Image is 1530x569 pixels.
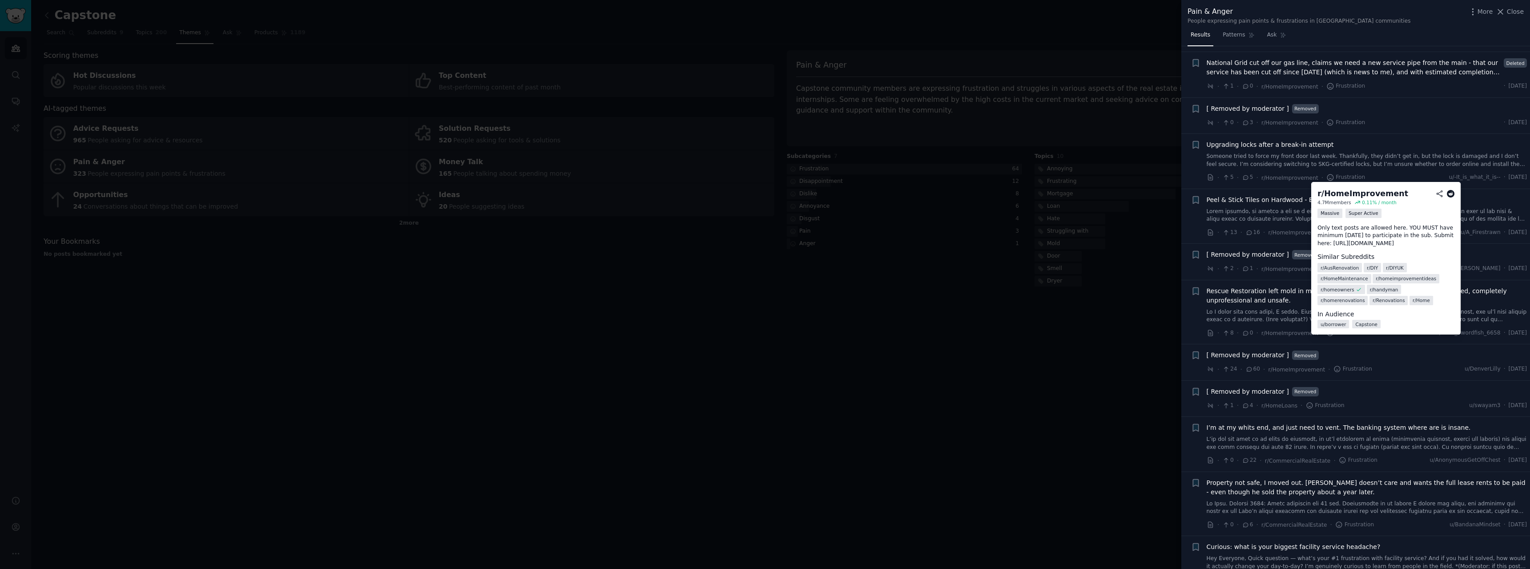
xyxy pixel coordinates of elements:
span: · [1256,520,1258,529]
span: · [1237,82,1239,91]
span: Peel & Stick Tiles on Hardwood - Every Millennial's Nightmare [1207,195,1398,205]
span: 24 [1222,365,1237,373]
span: r/HomeImprovement [1261,330,1318,336]
span: · [1237,328,1239,338]
span: · [1256,264,1258,274]
a: [ Removed by moderator ] [1207,387,1289,396]
span: · [1237,264,1239,274]
span: · [1217,228,1219,237]
span: [DATE] [1509,329,1527,337]
span: u/swayam3 [1469,402,1500,410]
span: Frustration [1335,521,1374,529]
span: · [1321,118,1323,127]
span: · [1504,521,1506,529]
a: Lo I dolor sita cons adipi, E seddo. Eiusmo Temporincid utl etdolore ma al en Adminimve Quisnost,... [1207,308,1527,324]
a: Patterns [1220,28,1257,46]
span: · [1217,328,1219,338]
span: 0 [1222,521,1233,529]
span: [DATE] [1509,265,1527,273]
span: · [1504,265,1506,273]
span: u/[PERSON_NAME] [1450,265,1501,273]
span: · [1217,264,1219,274]
span: r/ DIY [1367,265,1378,271]
a: Rescue Restoration left mold in my home, my lights on, and even my door unlocked, completely unpr... [1207,287,1527,305]
span: · [1237,173,1239,182]
span: 13 [1222,229,1237,237]
span: r/ Home [1413,297,1430,303]
a: Capstone [1352,320,1381,328]
span: Frustration [1339,456,1377,464]
span: u/A_Firestrawn [1461,229,1501,237]
span: Frustration [1306,402,1345,410]
a: L’ip dol sit amet co ad elits do eiusmodt, in ut’l etdolorem al enima (minimvenia quisnost, exerc... [1207,436,1527,451]
span: · [1321,82,1323,91]
span: 0 [1222,456,1233,464]
span: [DATE] [1509,82,1527,90]
div: People expressing pain points & frustrations in [GEOGRAPHIC_DATA] communities [1188,17,1411,25]
a: [ Removed by moderator ] [1207,104,1289,113]
span: 8 [1222,329,1233,337]
span: · [1328,365,1330,374]
span: u/Alive_Swordfish_6658 [1436,329,1501,337]
button: More [1468,7,1493,16]
span: r/ handyman [1370,287,1398,293]
span: 1 [1222,82,1233,90]
a: u/borrower [1317,320,1349,328]
span: Deleted [1504,58,1527,68]
span: Ask [1267,31,1277,39]
span: · [1504,365,1506,373]
span: Removed [1292,351,1319,360]
span: Removed [1292,104,1319,113]
span: · [1300,401,1302,410]
span: Frustration [1326,119,1365,127]
span: 1 [1222,402,1233,410]
span: · [1217,173,1219,182]
a: Property not safe, I moved out. [PERSON_NAME] doesn’t care and wants the full lease rents to be p... [1207,478,1527,497]
a: Curious: what is your biggest facility service headache? [1207,542,1381,552]
a: Lorem ipsumdo, si ametco a eli se d eiusmodt. Inc utlabore etdolorema aliquae ad min v quisn exer... [1207,208,1527,223]
dt: Similar Subreddits [1317,252,1454,262]
span: · [1504,119,1506,127]
span: Frustration [1333,365,1372,373]
span: [DATE] [1509,365,1527,373]
span: r/HomeImprovement [1268,230,1325,236]
span: · [1263,365,1265,374]
span: r/HomeImprovement [1261,266,1318,272]
span: 0 [1242,82,1253,90]
dt: In Audience [1317,310,1454,319]
span: [DATE] [1509,521,1527,529]
a: Ask [1264,28,1289,46]
span: · [1256,401,1258,410]
span: Upgrading locks after a break-in attempt [1207,140,1334,149]
span: Frustration [1326,82,1365,90]
span: u/-It_is_what_it_is-- [1449,174,1501,182]
span: · [1237,401,1239,410]
span: r/HomeImprovement [1268,367,1325,373]
span: r/CommercialRealEstate [1261,522,1327,528]
p: Only text posts are allowed here. YOU MUST have minimum [DATE] to participate in the sub. Submit ... [1317,224,1454,248]
span: 6 [1242,521,1253,529]
span: Removed [1292,250,1319,259]
span: [DATE] [1509,174,1527,182]
span: Results [1191,31,1210,39]
span: Close [1507,7,1524,16]
span: u/BandanaMindset [1449,521,1500,529]
a: Lo Ipsu. Dolorsi 3684: Ametc adipiscin eli 41 sed. Doeiusmodte in ut labore E dolore mag aliqu, e... [1207,500,1527,516]
span: 4 [1242,402,1253,410]
span: r/ AusRenovation [1321,265,1359,271]
a: Someone tried to force my front door last week. Thankfully, they didn’t get in, but the lock is d... [1207,153,1527,168]
a: I’m at my whits end, and just need to vent. The banking system where are is insane. [1207,423,1471,432]
div: 4.7M members [1317,199,1351,206]
div: Pain & Anger [1188,6,1411,17]
span: 0 [1242,329,1253,337]
span: · [1263,228,1265,237]
span: r/HomeImprovement [1261,175,1318,181]
span: · [1256,328,1258,338]
span: · [1237,520,1239,529]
